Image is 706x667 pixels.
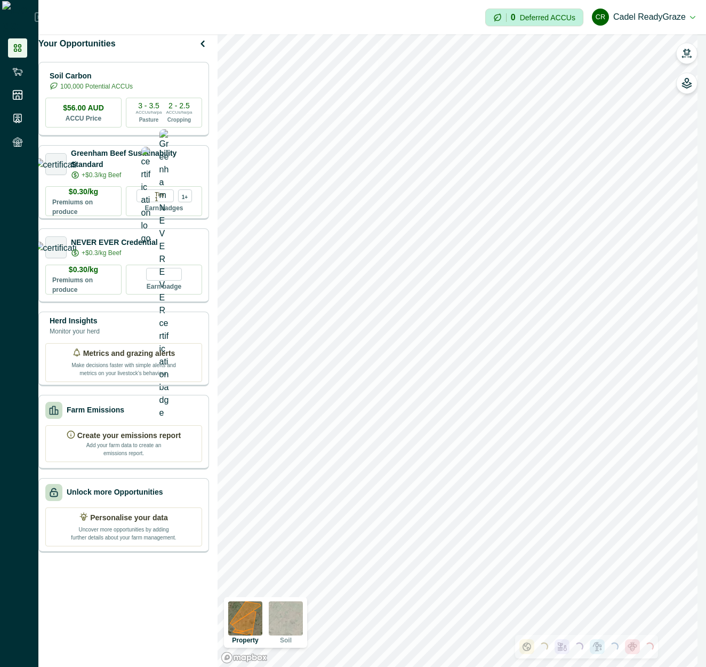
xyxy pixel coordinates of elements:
[178,189,192,202] div: more credentials avaialble
[83,348,175,359] p: Metrics and grazing alerts
[71,148,202,170] p: Greenham Beef Sustainability Standard
[141,147,151,245] img: certification logo
[52,197,115,217] p: Premiums on produce
[221,652,268,664] a: Mapbox logo
[167,116,191,124] p: Cropping
[169,102,190,109] p: 2 - 2.5
[60,82,133,91] p: 100,000 Potential ACCUs
[50,327,100,336] p: Monitor your herd
[38,37,116,50] p: Your Opportunities
[67,487,163,498] p: Unlock more Opportunities
[82,248,121,258] p: +$0.3/kg Beef
[280,637,292,644] p: Soil
[182,193,188,200] p: 1+
[166,109,192,116] p: ACCUs/ha/pa
[66,114,101,123] p: ACCU Price
[592,4,695,30] button: Cadel ReadyGrazeCadel ReadyGraze
[84,441,164,457] p: Add your farm data to create an emissions report.
[52,275,115,295] p: Premiums on produce
[69,264,98,275] p: $0.30/kg
[50,315,100,327] p: Herd Insights
[70,523,177,542] p: Uncover more opportunities by adding further details about your farm management.
[145,202,183,213] p: Earn badges
[511,13,516,22] p: 0
[35,242,78,252] img: certification logo
[69,186,98,197] p: $0.30/kg
[63,102,104,114] p: $56.00 AUD
[71,237,158,248] p: NEVER EVER Credential
[159,129,169,419] img: Greenham NEVER EVER certification badge
[138,102,159,109] p: 3 - 3.5
[520,13,575,21] p: Deferred ACCUs
[82,170,121,180] p: +$0.3/kg Beef
[90,512,168,523] p: Personalise your data
[2,1,35,33] img: Logo
[228,601,262,636] img: property preview
[155,190,169,202] p: Tier 1
[67,404,124,416] p: Farm Emissions
[139,116,159,124] p: Pasture
[147,281,181,291] p: Earn badge
[136,109,162,116] p: ACCUs/ha/pa
[269,601,303,636] img: soil preview
[35,158,78,169] img: certification logo
[77,430,181,441] p: Create your emissions report
[232,637,258,644] p: Property
[218,34,697,667] canvas: Map
[50,70,133,82] p: Soil Carbon
[70,359,177,377] p: Make decisions faster with simple alerts and metrics on your livestock’s behaviour.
